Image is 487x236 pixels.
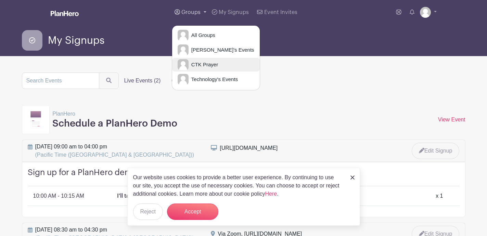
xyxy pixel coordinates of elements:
[52,110,177,118] p: PlanHero
[119,74,166,88] label: Live Events (2)
[189,31,215,39] span: All Groups
[189,61,218,69] span: CTK Prayer
[265,191,277,197] a: Here
[220,144,278,152] div: [URL][DOMAIN_NAME]
[172,58,260,71] a: CTK Prayer
[412,143,460,159] a: Edit Signup
[167,204,218,220] button: Accept
[438,117,465,122] a: View Event
[172,73,260,86] a: Technology's Events
[117,192,182,200] p: I'll take this appointment
[166,74,212,88] label: Completed (1)
[133,204,163,220] button: Reject
[35,152,194,158] span: (Pacific Time ([GEOGRAPHIC_DATA] & [GEOGRAPHIC_DATA]))
[178,59,189,70] img: default-ce2991bfa6775e67f084385cd625a349d9dcbb7a52a09fb2fda1e96e2d18dcdb.png
[350,175,355,180] img: close_button-5f87c8562297e5c2d7936805f587ecaba9071eb48480494691a3f1689db116b3.svg
[172,25,260,90] div: Groups
[172,28,260,42] a: All Groups
[52,118,177,130] h3: Schedule a PlanHero Demo
[48,35,104,46] span: My Signups
[181,10,201,15] span: Groups
[178,74,189,85] img: default-ce2991bfa6775e67f084385cd625a349d9dcbb7a52a09fb2fda1e96e2d18dcdb.png
[22,73,99,89] input: Search Events
[264,10,297,15] span: Event Invites
[33,192,84,200] p: 10:00 AM - 10:15 AM
[420,7,431,18] img: default-ce2991bfa6775e67f084385cd625a349d9dcbb7a52a09fb2fda1e96e2d18dcdb.png
[436,192,443,200] div: x 1
[35,143,194,159] span: [DATE] 09:00 am to 04:00 pm
[178,30,189,41] img: default-ce2991bfa6775e67f084385cd625a349d9dcbb7a52a09fb2fda1e96e2d18dcdb.png
[178,44,189,55] img: default-ce2991bfa6775e67f084385cd625a349d9dcbb7a52a09fb2fda1e96e2d18dcdb.png
[119,74,212,88] div: filters
[28,168,460,186] h4: Sign up for a PlanHero demo via Zoom
[189,46,254,54] span: [PERSON_NAME]'s Events
[219,10,249,15] span: My Signups
[189,76,238,83] span: Technology's Events
[30,111,41,128] img: template11-97b0f419cbab8ea1fd52dabbe365452ac063e65c139ff1c7c21e0a8da349fa3d.svg
[133,173,343,198] p: Our website uses cookies to provide a better user experience. By continuing to use our site, you ...
[51,11,79,16] img: logo_white-6c42ec7e38ccf1d336a20a19083b03d10ae64f83f12c07503d8b9e83406b4c7d.svg
[172,43,260,57] a: [PERSON_NAME]'s Events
